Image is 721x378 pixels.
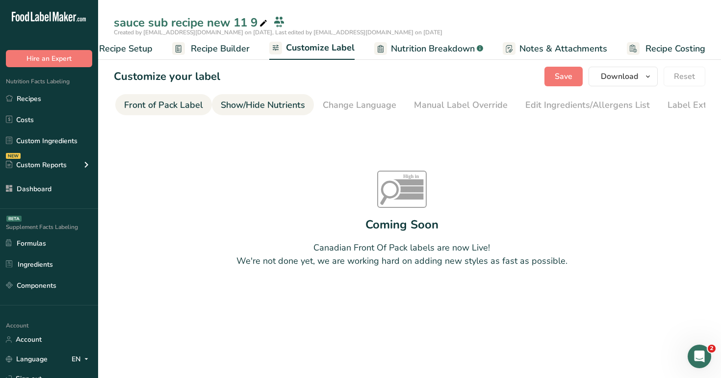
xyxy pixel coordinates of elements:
[544,67,583,86] button: Save
[403,180,417,185] tspan: Sat fat
[114,69,220,85] h1: Customize your label
[391,42,475,55] span: Nutrition Breakdown
[286,41,355,54] span: Customize Label
[114,14,269,31] div: sauce sub recipe new 11 9
[589,67,658,86] button: Download
[6,153,21,159] div: NEW
[414,99,508,112] div: Manual Label Override
[555,71,572,82] span: Save
[6,351,48,368] a: Language
[664,67,705,86] button: Reset
[627,38,705,60] a: Recipe Costing
[403,174,419,179] tspan: High in
[236,241,567,268] div: Canadian Front Of Pack labels are now Live! We're not done yet, we are working hard on adding new...
[221,99,305,112] div: Show/Hide Nutrients
[674,71,695,82] span: Reset
[403,194,419,199] tspan: Sodium
[519,42,607,55] span: Notes & Attachments
[269,37,355,60] a: Customize Label
[688,345,711,368] iframe: Intercom live chat
[601,71,638,82] span: Download
[124,99,203,112] div: Front of Pack Label
[525,99,650,112] div: Edit Ingredients/Allergens List
[503,38,607,60] a: Notes & Attachments
[6,50,92,67] button: Hire an Expert
[645,42,705,55] span: Recipe Costing
[6,160,67,170] div: Custom Reports
[99,42,153,55] span: Recipe Setup
[80,38,153,60] a: Recipe Setup
[323,99,396,112] div: Change Language
[374,38,483,60] a: Nutrition Breakdown
[365,216,438,233] div: Coming Soon
[708,345,716,353] span: 2
[191,42,250,55] span: Recipe Builder
[6,216,22,222] div: BETA
[72,353,92,365] div: EN
[114,28,442,36] span: Created by [EMAIL_ADDRESS][DOMAIN_NAME] on [DATE], Last edited by [EMAIL_ADDRESS][DOMAIN_NAME] on...
[403,187,418,192] tspan: Sugars
[172,38,250,60] a: Recipe Builder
